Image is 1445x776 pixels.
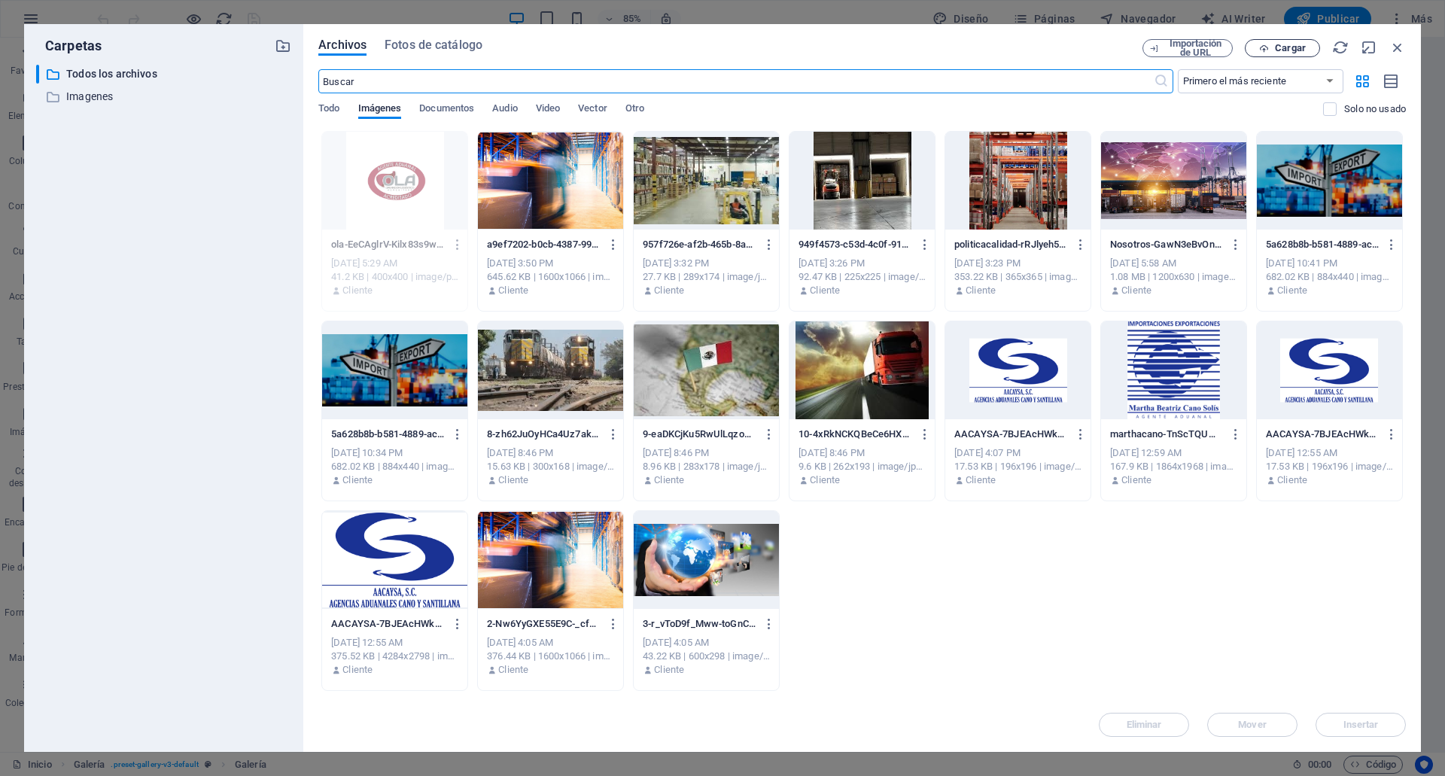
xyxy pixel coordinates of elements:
[487,460,614,473] div: 15.63 KB | 300x168 | image/jpeg
[331,636,458,650] div: [DATE] 12:55 AM
[385,36,482,54] span: Fotos de catálogo
[1277,284,1307,297] p: Cliente
[275,38,291,54] i: Crear carpeta
[331,617,444,631] p: AACAYSA-7BJEAcHWkBoXO0-JVRz6tQ.png
[810,473,840,487] p: Cliente
[492,99,517,120] span: Audio
[799,446,926,460] div: [DATE] 8:46 PM
[498,284,528,297] p: Cliente
[654,663,684,677] p: Cliente
[966,284,996,297] p: Cliente
[342,473,373,487] p: Cliente
[1344,102,1406,116] p: Solo muestra los archivos que no están usándose en el sitio web. Los archivos añadidos durante es...
[643,617,756,631] p: 3-r_vToD9f_Mww-toGnCIcJg.jpeg
[487,636,614,650] div: [DATE] 4:05 AM
[1110,257,1237,270] div: [DATE] 5:58 AM
[1389,39,1406,56] i: Cerrar
[487,428,600,441] p: 8-zh62JuOyHCa4Uz7akZCQmw.jpeg
[36,65,39,84] div: ​
[1245,39,1320,57] button: Cargar
[1110,238,1223,251] p: Nosotros-GawN3eBvOngwbE36zIbYmA.png
[810,284,840,297] p: Cliente
[1332,39,1349,56] i: Volver a cargar
[342,284,373,297] p: Cliente
[498,663,528,677] p: Cliente
[954,460,1081,473] div: 17.53 KB | 196x196 | image/png
[1110,446,1237,460] div: [DATE] 12:59 AM
[1165,39,1226,57] span: Importación de URL
[487,257,614,270] div: [DATE] 3:50 PM
[487,617,600,631] p: 2-Nw6YyGXE55E9C-_cf2ZNOw.jpeg
[799,460,926,473] div: 9.6 KB | 262x193 | image/jpeg
[1110,460,1237,473] div: 167.9 KB | 1864x1968 | image/png
[487,238,600,251] p: a9ef7202-b0cb-4387-995c-602c5da64378--A6B6DAT4AogggROVhFXxQ.jpg
[1266,270,1393,284] div: 682.02 KB | 884x440 | image/png
[954,270,1081,284] div: 353.22 KB | 365x365 | image/png
[1266,257,1393,270] div: [DATE] 10:41 PM
[536,99,560,120] span: Video
[1142,39,1233,57] button: Importación de URL
[331,270,458,284] div: 41.2 KB | 400x400 | image/png
[331,650,458,663] div: 375.52 KB | 4284x2798 | image/png
[66,88,263,105] p: Imagenes
[498,473,528,487] p: Cliente
[331,428,444,441] p: 5a628b8b-b581-4889-ac2c-edf9ef48bac4-4Erinjb4AJKP7r5urN9PiA.png
[799,428,911,441] p: 10-4xRkNCKQBeCe6HXpjr6bTw.jpeg
[1277,473,1307,487] p: Cliente
[1266,238,1379,251] p: 5a628b8b-b581-4889-ac2c-edf9ef48bac4-4Erinjb4AJKP7r5urN9PiA-vipPdky8YozLMDcJnrpeKQ.png
[643,238,756,251] p: 957f726e-af2b-465b-8acf-e5b6c9c18090-iuOoAdQIh_icc0IVFr4urg.jpg
[654,473,684,487] p: Cliente
[643,428,756,441] p: 9-eaDKCjKu5RwUlLqzoTSwQA.jpeg
[487,270,614,284] div: 645.62 KB | 1600x1066 | image/jpeg
[331,238,444,251] p: ola-EeCAglrV-Kilx83s9wNY8Q.png
[1110,270,1237,284] div: 1.08 MB | 1200x630 | image/png
[36,87,291,106] div: Imagenes
[643,257,770,270] div: [DATE] 3:32 PM
[318,36,367,54] span: Archivos
[487,446,614,460] div: [DATE] 8:46 PM
[1110,428,1223,441] p: marthacano-TnScTQUmSgbyQFjSaZFHQQ.png
[799,238,911,251] p: 949f4573-c53d-4c0f-91f5-43d48d0529f1-HP5Uz1vZgY_gKEMUQWwIzQ.png
[318,69,1153,93] input: Buscar
[1121,473,1151,487] p: Cliente
[487,650,614,663] div: 376.44 KB | 1600x1066 | image/jpeg
[625,99,644,120] span: Otro
[1266,428,1379,441] p: AACAYSA-7BJEAcHWkBoXO0-JVRz6tQ-g_NZNjMEuZRKH5fNfTFu8A.png
[318,99,339,120] span: Todo
[643,636,770,650] div: [DATE] 4:05 AM
[342,663,373,677] p: Cliente
[954,238,1067,251] p: politicacalidad-rRJlyeh5sMwi0xqFuqBpkA.png
[419,99,474,120] span: Documentos
[578,99,607,120] span: Vector
[1275,44,1306,53] span: Cargar
[331,257,458,270] div: [DATE] 5:29 AM
[643,446,770,460] div: [DATE] 8:46 PM
[643,270,770,284] div: 27.7 KB | 289x174 | image/jpeg
[799,257,926,270] div: [DATE] 3:26 PM
[1266,446,1393,460] div: [DATE] 12:55 AM
[331,446,458,460] div: [DATE] 10:34 PM
[1266,460,1393,473] div: 17.53 KB | 196x196 | image/png
[654,284,684,297] p: Cliente
[643,650,770,663] div: 43.22 KB | 600x298 | image/jpeg
[66,65,263,83] p: Todos los archivos
[954,257,1081,270] div: [DATE] 3:23 PM
[358,99,402,120] span: Imágenes
[331,460,458,473] div: 682.02 KB | 884x440 | image/png
[643,460,770,473] div: 8.96 KB | 283x178 | image/jpeg
[36,36,102,56] p: Carpetas
[954,428,1067,441] p: AACAYSA-7BJEAcHWkBoXO0-JVRz6tQ-g_NZNjMEuZRKH5fNfTFu8A-aOOcIeKs92N0zlLmQk5hrw.png
[1121,284,1151,297] p: Cliente
[799,270,926,284] div: 92.47 KB | 225x225 | image/png
[1361,39,1377,56] i: Minimizar
[954,446,1081,460] div: [DATE] 4:07 PM
[966,473,996,487] p: Cliente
